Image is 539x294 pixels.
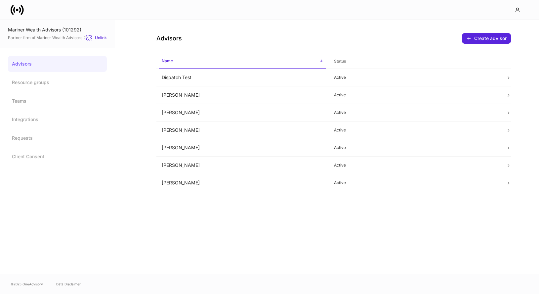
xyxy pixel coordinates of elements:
span: © 2025 OneAdvisory [11,281,43,287]
span: Name [159,54,326,69]
p: Active [334,127,496,133]
p: Active [334,163,496,168]
td: [PERSON_NAME] [156,174,329,192]
td: [PERSON_NAME] [156,139,329,157]
button: Create advisor [462,33,511,44]
div: Mariner Wealth Advisors (101292) [8,26,107,33]
div: Create advisor [466,36,507,41]
a: Teams [8,93,107,109]
td: [PERSON_NAME] [156,157,329,174]
a: Integrations [8,112,107,127]
h6: Status [334,58,346,64]
a: Mariner Wealth Advisors 2 [36,35,86,40]
a: Requests [8,130,107,146]
td: [PERSON_NAME] [156,104,329,122]
p: Active [334,75,496,80]
button: Unlink [86,34,107,41]
p: Active [334,145,496,150]
p: Active [334,180,496,185]
h6: Name [162,58,173,64]
p: Active [334,92,496,98]
a: Client Consent [8,149,107,165]
span: Partner firm of [8,35,86,40]
td: [PERSON_NAME] [156,122,329,139]
a: Resource groups [8,74,107,90]
td: [PERSON_NAME] [156,86,329,104]
span: Status [331,55,498,68]
td: Dispatch Test [156,69,329,86]
a: Advisors [8,56,107,72]
a: Data Disclaimer [56,281,81,287]
p: Active [334,110,496,115]
h4: Advisors [156,34,182,42]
